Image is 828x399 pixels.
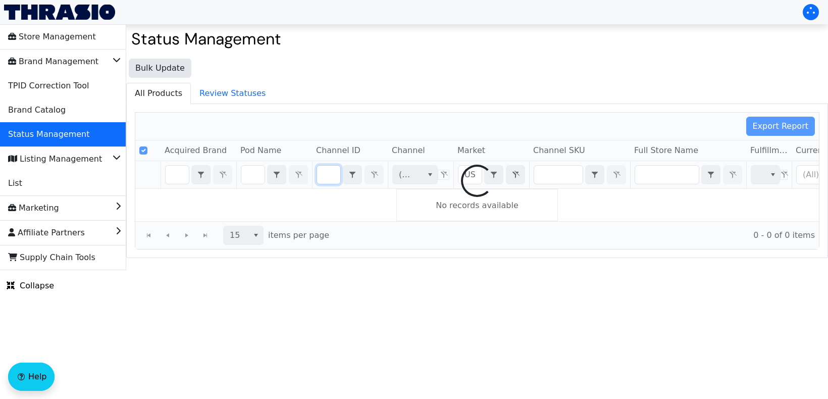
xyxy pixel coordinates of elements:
button: Bulk Update [129,59,191,78]
span: Listing Management [8,151,102,167]
span: Brand Catalog [8,102,66,118]
span: Store Management [8,29,96,45]
span: Supply Chain Tools [8,250,95,266]
span: Status Management [8,126,89,142]
span: Collapse [7,280,54,292]
h2: Status Management [131,29,823,48]
img: Thrasio Logo [4,5,115,20]
span: List [8,175,22,191]
span: Affiliate Partners [8,225,85,241]
span: Bulk Update [135,62,185,74]
span: Review Statuses [191,83,274,104]
span: Brand Management [8,54,98,70]
span: Marketing [8,200,59,216]
button: Help floatingactionbutton [8,363,55,391]
span: Help [28,371,46,383]
span: TPID Correction Tool [8,78,89,94]
span: All Products [127,83,190,104]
